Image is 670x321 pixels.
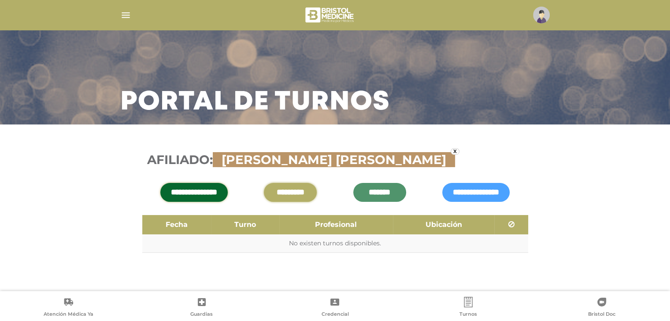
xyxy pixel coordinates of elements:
[190,311,213,319] span: Guardias
[279,215,393,234] th: Profesional
[451,148,459,155] a: x
[120,91,390,114] h3: Portal de turnos
[44,311,93,319] span: Atención Médica Ya
[588,311,615,319] span: Bristol Doc
[535,297,668,319] a: Bristol Doc
[393,215,495,234] th: Ubicación
[304,4,356,26] img: bristol-medicine-blanco.png
[142,234,528,253] td: No existen turnos disponibles.
[120,10,131,21] img: Cober_menu-lines-white.svg
[321,311,348,319] span: Credencial
[2,297,135,319] a: Atención Médica Ya
[135,297,269,319] a: Guardias
[533,7,550,23] img: profile-placeholder.svg
[268,297,402,319] a: Credencial
[402,297,535,319] a: Turnos
[142,215,211,234] th: Fecha
[217,152,451,167] span: [PERSON_NAME] [PERSON_NAME]
[211,215,279,234] th: Turno
[459,311,477,319] span: Turnos
[147,153,523,168] h3: Afiliado:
